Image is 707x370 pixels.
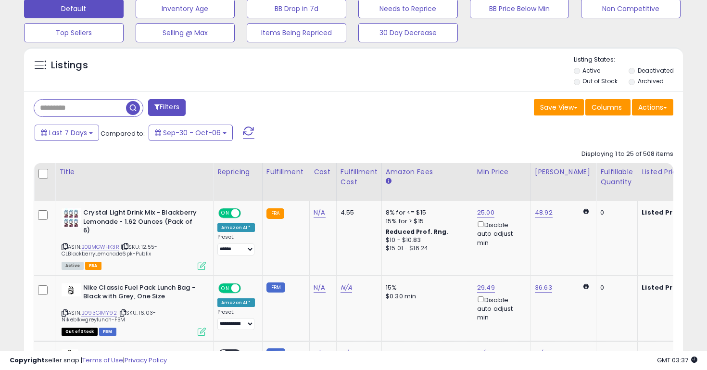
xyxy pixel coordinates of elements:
[62,283,206,335] div: ASIN:
[582,77,618,85] label: Out of Stock
[163,128,221,138] span: Sep-30 - Oct-06
[266,208,284,219] small: FBA
[266,167,305,177] div: Fulfillment
[62,328,98,336] span: All listings that are currently out of stock and unavailable for purchase on Amazon
[386,292,466,301] div: $0.30 min
[219,284,231,292] span: ON
[582,66,600,75] label: Active
[136,23,235,42] button: Selling @ Max
[314,167,332,177] div: Cost
[85,262,101,270] span: FBA
[386,217,466,226] div: 15% for > $15
[62,309,156,323] span: | SKU: 16.03-Nikeblkwgreylunch-FBM
[535,167,592,177] div: [PERSON_NAME]
[477,294,523,322] div: Disable auto adjust min
[386,208,466,217] div: 8% for <= $15
[386,167,469,177] div: Amazon Fees
[148,99,186,116] button: Filters
[477,167,527,177] div: Min Price
[101,129,145,138] span: Compared to:
[600,167,633,187] div: Fulfillable Quantity
[217,223,255,232] div: Amazon AI *
[642,283,685,292] b: Listed Price:
[10,356,45,365] strong: Copyright
[81,243,119,251] a: B0BMGWHK3R
[240,209,255,217] span: OFF
[341,208,374,217] div: 4.55
[581,150,673,159] div: Displaying 1 to 25 of 508 items
[477,208,494,217] a: 25.00
[535,283,552,293] a: 36.63
[592,102,622,112] span: Columns
[83,208,200,238] b: Crystal Light Drink Mix - Blackberry Lemonade - 1.62 Ounces (Pack of 6)
[585,99,631,115] button: Columns
[62,283,81,296] img: 317zr0q34JS._SL40_.jpg
[62,262,84,270] span: All listings currently available for purchase on Amazon
[240,284,255,292] span: OFF
[81,309,117,317] a: B093G1MY92
[217,167,258,177] div: Repricing
[99,328,116,336] span: FBM
[600,283,630,292] div: 0
[24,23,124,42] button: Top Sellers
[125,356,167,365] a: Privacy Policy
[149,125,233,141] button: Sep-30 - Oct-06
[477,283,495,293] a: 29.49
[638,77,664,85] label: Archived
[35,125,99,141] button: Last 7 Days
[82,356,123,365] a: Terms of Use
[386,228,449,236] b: Reduced Prof. Rng.
[51,59,88,72] h5: Listings
[574,55,683,64] p: Listing States:
[217,309,255,331] div: Preset:
[266,282,285,293] small: FBM
[358,23,458,42] button: 30 Day Decrease
[59,167,209,177] div: Title
[642,208,685,217] b: Listed Price:
[638,66,674,75] label: Deactivated
[386,283,466,292] div: 15%
[600,208,630,217] div: 0
[247,23,346,42] button: Items Being Repriced
[217,234,255,255] div: Preset:
[49,128,87,138] span: Last 7 Days
[219,209,231,217] span: ON
[314,283,325,293] a: N/A
[386,177,391,186] small: Amazon Fees.
[535,208,553,217] a: 48.92
[314,208,325,217] a: N/A
[341,283,352,293] a: N/A
[217,298,255,307] div: Amazon AI *
[10,356,167,365] div: seller snap | |
[62,208,206,269] div: ASIN:
[386,236,466,244] div: $10 - $10.83
[62,208,81,228] img: 516m0eRaJyL._SL40_.jpg
[477,219,523,247] div: Disable auto adjust min
[341,167,378,187] div: Fulfillment Cost
[386,244,466,253] div: $15.01 - $16.24
[534,99,584,115] button: Save View
[657,356,697,365] span: 2025-10-14 03:37 GMT
[83,283,200,304] b: Nike Classic Fuel Pack Lunch Bag - Black with Grey, One Size
[632,99,673,115] button: Actions
[62,243,157,257] span: | SKU: 12.55-CLBlackberryLemonade6pk-Publix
